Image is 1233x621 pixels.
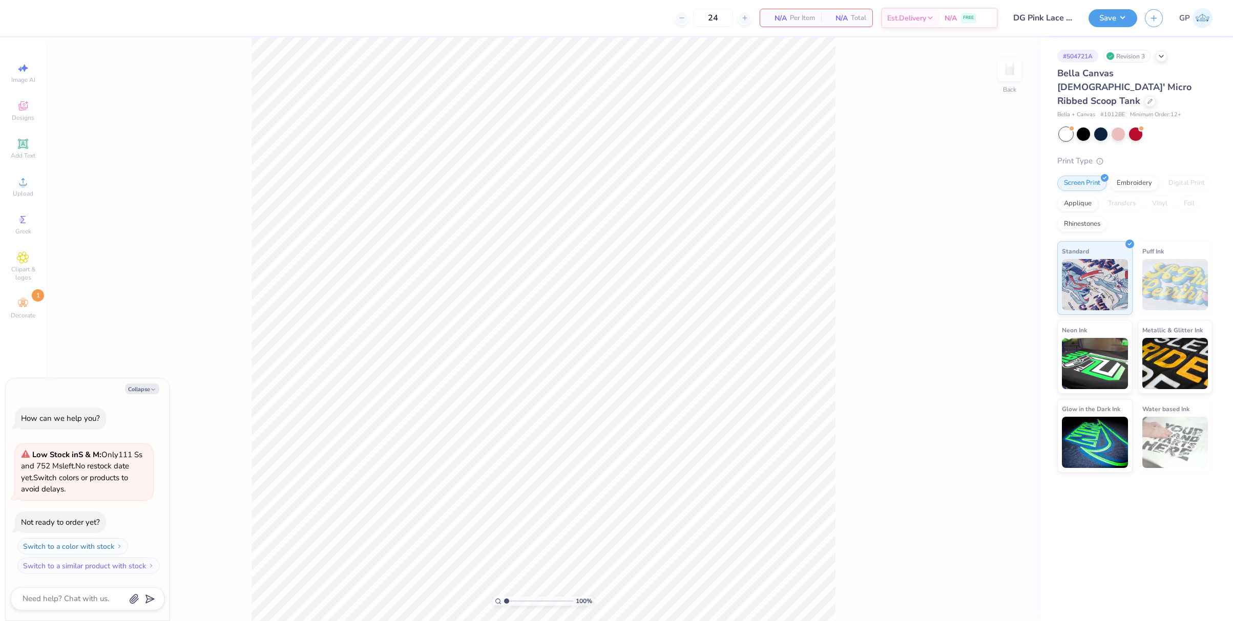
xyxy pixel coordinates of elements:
img: Glow in the Dark Ink [1062,417,1128,468]
img: Metallic & Glitter Ink [1142,338,1208,389]
span: # 1012BE [1100,111,1125,119]
div: Foil [1177,196,1201,211]
span: Image AI [11,76,35,84]
img: Back [999,59,1020,80]
input: – – [693,9,733,27]
a: GP [1179,8,1213,28]
span: Bella Canvas [DEMOGRAPHIC_DATA]' Micro Ribbed Scoop Tank [1057,67,1192,107]
img: Neon Ink [1062,338,1128,389]
span: Metallic & Glitter Ink [1142,325,1203,335]
span: Decorate [11,311,35,319]
div: How can we help you? [21,413,100,423]
span: Upload [13,189,33,198]
img: Water based Ink [1142,417,1208,468]
div: Revision 3 [1103,50,1151,62]
button: Switch to a color with stock [17,538,128,554]
span: Add Text [11,152,35,160]
button: Save [1089,9,1137,27]
span: N/A [827,13,848,24]
span: GP [1179,12,1190,24]
div: Screen Print [1057,176,1107,191]
span: N/A [766,13,787,24]
span: Minimum Order: 12 + [1130,111,1181,119]
span: Est. Delivery [887,13,926,24]
span: Greek [15,227,31,235]
img: Standard [1062,259,1128,310]
div: Not ready to order yet? [21,517,100,527]
span: N/A [945,13,957,24]
div: Embroidery [1110,176,1159,191]
span: Neon Ink [1062,325,1087,335]
span: Total [851,13,866,24]
span: FREE [963,14,974,22]
span: Per Item [790,13,815,24]
input: Untitled Design [1006,8,1081,28]
strong: Low Stock in S & M : [32,449,101,460]
span: Standard [1062,246,1089,256]
div: Back [1003,85,1016,94]
span: Clipart & logos [5,265,41,282]
span: Bella + Canvas [1057,111,1095,119]
img: Germaine Penalosa [1193,8,1213,28]
span: Puff Ink [1142,246,1164,256]
span: Designs [12,114,34,122]
span: Water based Ink [1142,403,1189,414]
div: # 504721A [1057,50,1098,62]
span: Only 111 Ss and 752 Ms left. Switch colors or products to avoid delays. [21,449,142,495]
div: Digital Print [1162,176,1211,191]
div: Rhinestones [1057,217,1107,232]
span: Glow in the Dark Ink [1062,403,1120,414]
button: Switch to a similar product with stock [17,558,160,574]
span: No restock date yet. [21,461,129,483]
div: Vinyl [1145,196,1174,211]
img: Switch to a color with stock [116,543,122,549]
div: Transfers [1101,196,1142,211]
button: Collapse [125,383,159,394]
div: Print Type [1057,155,1213,167]
span: 100 % [576,596,592,606]
img: Switch to a similar product with stock [148,563,154,569]
img: Puff Ink [1142,259,1208,310]
div: Applique [1057,196,1098,211]
span: 1 [32,289,44,302]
